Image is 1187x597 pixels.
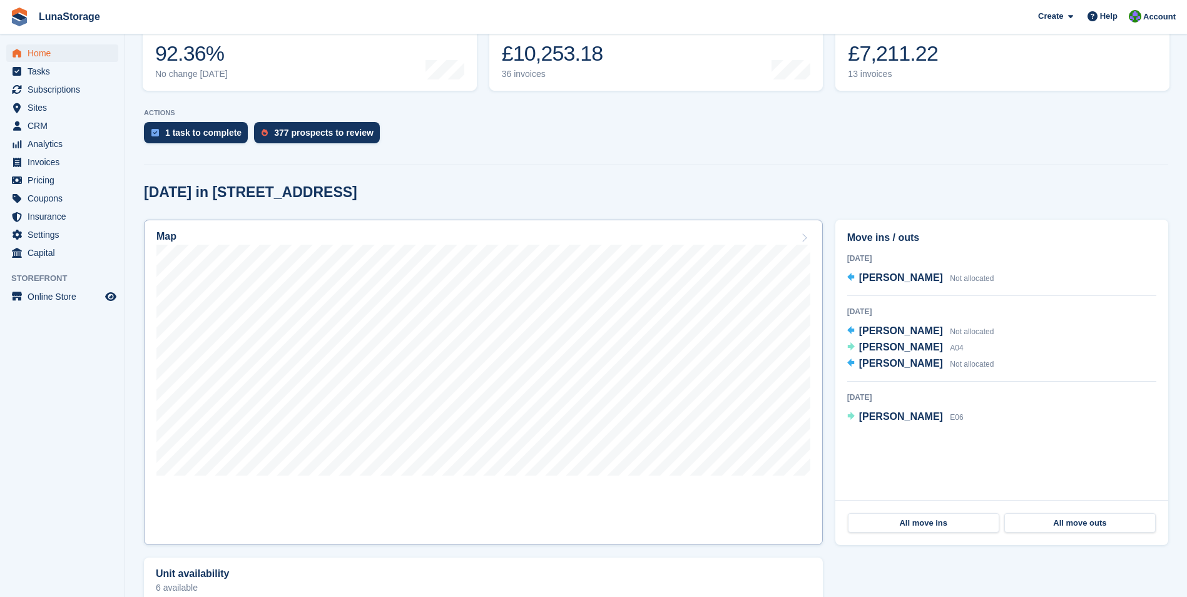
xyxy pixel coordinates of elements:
[6,81,118,98] a: menu
[6,226,118,243] a: menu
[1100,10,1118,23] span: Help
[144,220,823,545] a: Map
[165,128,242,138] div: 1 task to complete
[28,153,103,171] span: Invoices
[6,190,118,207] a: menu
[156,231,176,242] h2: Map
[847,253,1156,264] div: [DATE]
[847,356,994,372] a: [PERSON_NAME] Not allocated
[155,69,228,79] div: No change [DATE]
[847,340,964,356] a: [PERSON_NAME] A04
[502,41,603,66] div: £10,253.18
[835,11,1169,91] a: Awaiting payment £7,211.22 13 invoices
[28,288,103,305] span: Online Store
[144,122,254,150] a: 1 task to complete
[847,324,994,340] a: [PERSON_NAME] Not allocated
[274,128,374,138] div: 377 prospects to review
[6,288,118,305] a: menu
[28,44,103,62] span: Home
[6,135,118,153] a: menu
[28,81,103,98] span: Subscriptions
[156,583,811,592] p: 6 available
[950,360,994,369] span: Not allocated
[489,11,823,91] a: Month-to-date sales £10,253.18 36 invoices
[847,306,1156,317] div: [DATE]
[28,135,103,153] span: Analytics
[28,63,103,80] span: Tasks
[6,44,118,62] a: menu
[847,392,1156,403] div: [DATE]
[502,69,603,79] div: 36 invoices
[254,122,386,150] a: 377 prospects to review
[155,41,228,66] div: 92.36%
[143,11,477,91] a: Occupancy 92.36% No change [DATE]
[144,184,357,201] h2: [DATE] in [STREET_ADDRESS]
[859,342,943,352] span: [PERSON_NAME]
[6,99,118,116] a: menu
[34,6,105,27] a: LunaStorage
[6,153,118,171] a: menu
[950,344,963,352] span: A04
[144,109,1168,117] p: ACTIONS
[11,272,125,285] span: Storefront
[28,171,103,189] span: Pricing
[859,411,943,422] span: [PERSON_NAME]
[103,289,118,304] a: Preview store
[950,413,963,422] span: E06
[28,226,103,243] span: Settings
[28,99,103,116] span: Sites
[847,270,994,287] a: [PERSON_NAME] Not allocated
[950,274,994,283] span: Not allocated
[28,208,103,225] span: Insurance
[859,358,943,369] span: [PERSON_NAME]
[28,190,103,207] span: Coupons
[847,230,1156,245] h2: Move ins / outs
[151,129,159,136] img: task-75834270c22a3079a89374b754ae025e5fb1db73e45f91037f5363f120a921f8.svg
[6,171,118,189] a: menu
[847,409,964,426] a: [PERSON_NAME] E06
[28,117,103,135] span: CRM
[156,568,229,579] h2: Unit availability
[1038,10,1063,23] span: Create
[10,8,29,26] img: stora-icon-8386f47178a22dfd0bd8f6a31ec36ba5ce8667c1dd55bd0f319d3a0aa187defe.svg
[848,513,999,533] a: All move ins
[1129,10,1141,23] img: Cathal Vaughan
[28,244,103,262] span: Capital
[1004,513,1156,533] a: All move outs
[848,41,938,66] div: £7,211.22
[6,244,118,262] a: menu
[950,327,994,336] span: Not allocated
[859,325,943,336] span: [PERSON_NAME]
[848,69,938,79] div: 13 invoices
[859,272,943,283] span: [PERSON_NAME]
[6,208,118,225] a: menu
[6,63,118,80] a: menu
[6,117,118,135] a: menu
[262,129,268,136] img: prospect-51fa495bee0391a8d652442698ab0144808aea92771e9ea1ae160a38d050c398.svg
[1143,11,1176,23] span: Account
